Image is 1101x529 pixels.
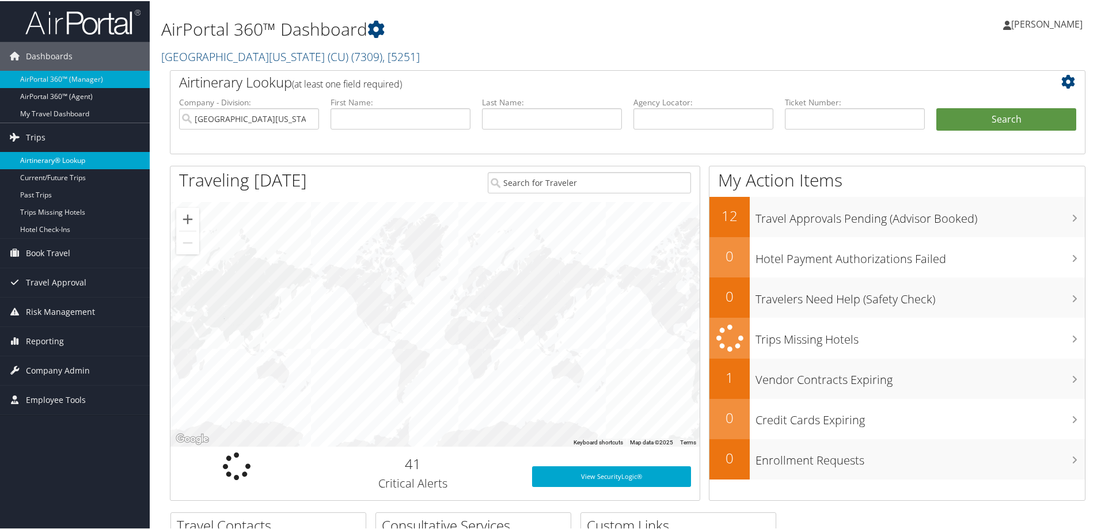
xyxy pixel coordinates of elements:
[755,325,1085,347] h3: Trips Missing Hotels
[26,122,45,151] span: Trips
[785,96,925,107] label: Ticket Number:
[755,204,1085,226] h3: Travel Approvals Pending (Advisor Booked)
[680,438,696,444] a: Terms (opens in new tab)
[173,431,211,446] a: Open this area in Google Maps (opens a new window)
[26,238,70,267] span: Book Travel
[312,453,515,473] h2: 41
[351,48,382,63] span: ( 7309 )
[382,48,420,63] span: , [ 5251 ]
[26,267,86,296] span: Travel Approval
[176,230,199,253] button: Zoom out
[532,465,691,486] a: View SecurityLogic®
[709,286,750,305] h2: 0
[709,357,1085,398] a: 1Vendor Contracts Expiring
[161,48,420,63] a: [GEOGRAPHIC_DATA][US_STATE] (CU)
[1003,6,1094,40] a: [PERSON_NAME]
[709,438,1085,478] a: 0Enrollment Requests
[482,96,622,107] label: Last Name:
[26,326,64,355] span: Reporting
[179,71,1000,91] h2: Airtinerary Lookup
[173,431,211,446] img: Google
[709,196,1085,236] a: 12Travel Approvals Pending (Advisor Booked)
[292,77,402,89] span: (at least one field required)
[755,365,1085,387] h3: Vendor Contracts Expiring
[630,438,673,444] span: Map data ©2025
[161,16,783,40] h1: AirPortal 360™ Dashboard
[331,96,470,107] label: First Name:
[179,96,319,107] label: Company - Division:
[709,205,750,224] h2: 12
[574,437,623,446] button: Keyboard shortcuts
[26,355,90,384] span: Company Admin
[709,367,750,386] h2: 1
[936,107,1076,130] button: Search
[26,296,95,325] span: Risk Management
[709,407,750,427] h2: 0
[26,385,86,413] span: Employee Tools
[709,317,1085,357] a: Trips Missing Hotels
[709,236,1085,276] a: 0Hotel Payment Authorizations Failed
[755,405,1085,427] h3: Credit Cards Expiring
[1011,17,1083,29] span: [PERSON_NAME]
[633,96,773,107] label: Agency Locator:
[26,41,73,70] span: Dashboards
[709,447,750,467] h2: 0
[709,245,750,265] h2: 0
[176,207,199,230] button: Zoom in
[755,446,1085,467] h3: Enrollment Requests
[709,398,1085,438] a: 0Credit Cards Expiring
[488,171,691,192] input: Search for Traveler
[179,167,307,191] h1: Traveling [DATE]
[755,284,1085,306] h3: Travelers Need Help (Safety Check)
[709,167,1085,191] h1: My Action Items
[25,7,141,35] img: airportal-logo.png
[755,244,1085,266] h3: Hotel Payment Authorizations Failed
[312,474,515,490] h3: Critical Alerts
[709,276,1085,317] a: 0Travelers Need Help (Safety Check)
